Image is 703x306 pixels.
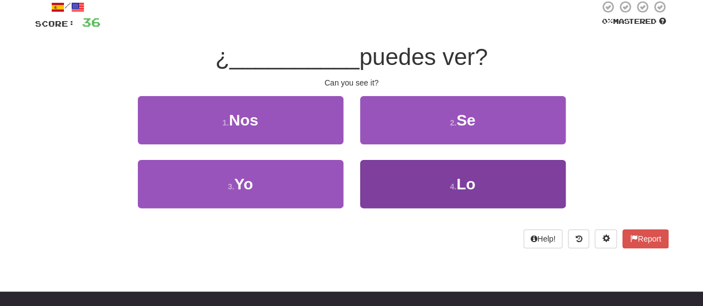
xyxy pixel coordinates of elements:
[602,17,613,26] span: 0 %
[622,229,668,248] button: Report
[229,112,258,129] span: Nos
[600,17,669,27] div: Mastered
[215,44,230,70] span: ¿
[360,44,488,70] span: puedes ver?
[450,118,457,127] small: 2 .
[360,96,566,144] button: 2.Se
[450,182,457,191] small: 4 .
[230,44,360,70] span: __________
[138,160,343,208] button: 3.Yo
[35,77,669,88] div: Can you see it?
[523,229,563,248] button: Help!
[138,96,343,144] button: 1.Nos
[456,175,475,193] span: Lo
[222,118,229,127] small: 1 .
[82,15,101,29] span: 36
[360,160,566,208] button: 4.Lo
[456,112,475,129] span: Se
[228,182,235,191] small: 3 .
[35,19,75,28] span: Score:
[568,229,589,248] button: Round history (alt+y)
[234,175,253,193] span: Yo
